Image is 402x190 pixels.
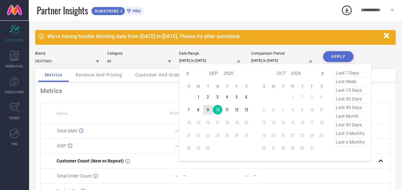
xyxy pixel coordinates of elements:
[307,84,317,89] th: Friday
[193,84,203,89] th: Monday
[5,90,24,94] span: SUGGESTIONS
[213,84,222,89] th: Wednesday
[245,173,248,178] div: —
[37,4,88,17] span: Partner Insights
[184,131,193,140] td: Sun Sep 21 2025
[269,131,278,140] td: Mon Oct 20 2025
[334,129,366,138] span: last 3 months
[232,84,241,89] th: Friday
[222,92,232,102] td: Thu Sep 04 2025
[222,131,232,140] td: Thu Sep 25 2025
[179,51,243,56] div: Date Range
[297,105,307,115] td: Thu Oct 09 2025
[5,38,24,43] span: SCORECARDS
[278,143,288,153] td: Tue Oct 28 2025
[193,105,203,115] td: Mon Sep 08 2025
[307,118,317,127] td: Fri Oct 17 2025
[259,131,269,140] td: Sun Oct 19 2025
[319,70,326,77] div: Next month
[241,105,251,115] td: Sat Sep 13 2025
[288,84,297,89] th: Wednesday
[184,70,192,77] div: Previous month
[317,105,326,115] td: Sat Oct 11 2025
[259,118,269,127] td: Sun Oct 12 2025
[334,103,366,112] span: last 45 days
[288,131,297,140] td: Wed Oct 22 2025
[232,131,241,140] td: Fri Sep 26 2025
[323,51,353,62] button: APPLY
[222,84,232,89] th: Thursday
[334,112,366,121] span: last month
[91,5,144,15] a: SUBSCRIBEPRO
[57,128,77,133] span: Total GMV
[213,105,222,115] td: Wed Sep 10 2025
[131,9,141,13] span: PRO
[297,131,307,140] td: Thu Oct 23 2025
[6,64,23,68] span: WORKSPACE
[175,173,178,178] div: —
[213,92,222,102] td: Wed Sep 03 2025
[307,92,317,102] td: Fri Oct 03 2025
[232,105,241,115] td: Fri Sep 12 2025
[12,141,18,146] span: FWD
[232,92,241,102] td: Fri Sep 05 2025
[307,105,317,115] td: Fri Oct 10 2025
[288,118,297,127] td: Wed Oct 15 2025
[232,118,241,127] td: Fri Sep 19 2025
[269,105,278,115] td: Mon Oct 06 2025
[241,118,251,127] td: Sat Sep 20 2025
[334,69,366,77] span: last 7 days
[317,84,326,89] th: Saturday
[222,118,232,127] td: Thu Sep 18 2025
[213,118,222,127] td: Wed Sep 17 2025
[203,131,213,140] td: Tue Sep 23 2025
[184,84,193,89] th: Sunday
[203,84,213,89] th: Tuesday
[317,92,326,102] td: Sat Oct 04 2025
[297,92,307,102] td: Thu Oct 02 2025
[317,131,326,140] td: Sat Oct 25 2025
[259,84,269,89] th: Sunday
[334,86,366,95] span: last 15 days
[193,118,203,127] td: Mon Sep 15 2025
[269,118,278,127] td: Mon Oct 13 2025
[47,33,380,39] div: We're having trouble fetching data from [DATE] to [DATE]. Please try after sometime.
[57,158,124,163] span: Customer Count (New vs Repeat)
[251,57,315,64] input: Select comparison period
[334,95,366,103] span: last 30 days
[203,118,213,127] td: Tue Sep 16 2025
[317,118,326,127] td: Sat Oct 18 2025
[170,111,191,115] span: Brand Value
[193,131,203,140] td: Mon Sep 22 2025
[334,121,366,129] span: last 90 days
[334,77,366,86] span: last week
[341,4,352,16] div: Open download list
[259,105,269,115] td: Sun Oct 05 2025
[35,51,99,56] div: Brand
[307,143,317,153] td: Fri Oct 31 2025
[334,138,366,146] span: last 6 months
[175,128,178,133] div: —
[269,84,278,89] th: Monday
[253,174,285,178] div: —
[278,118,288,127] td: Tue Oct 14 2025
[222,105,232,115] td: Thu Sep 11 2025
[203,105,213,115] td: Tue Sep 09 2025
[297,143,307,153] td: Thu Oct 30 2025
[203,92,213,102] td: Tue Sep 02 2025
[57,173,92,178] span: Total Order Count
[241,92,251,102] td: Sat Sep 06 2025
[184,143,193,153] td: Sun Sep 28 2025
[75,72,122,77] span: Revenue And Pricing
[203,143,213,153] td: Tue Sep 30 2025
[288,143,297,153] td: Wed Oct 29 2025
[184,105,193,115] td: Sun Sep 07 2025
[45,72,62,77] span: Metrics
[297,84,307,89] th: Thursday
[213,131,222,140] td: Wed Sep 24 2025
[193,143,203,153] td: Mon Sep 29 2025
[278,84,288,89] th: Tuesday
[135,72,184,77] span: Customer And Orders
[175,143,178,148] div: —
[57,111,67,116] span: Name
